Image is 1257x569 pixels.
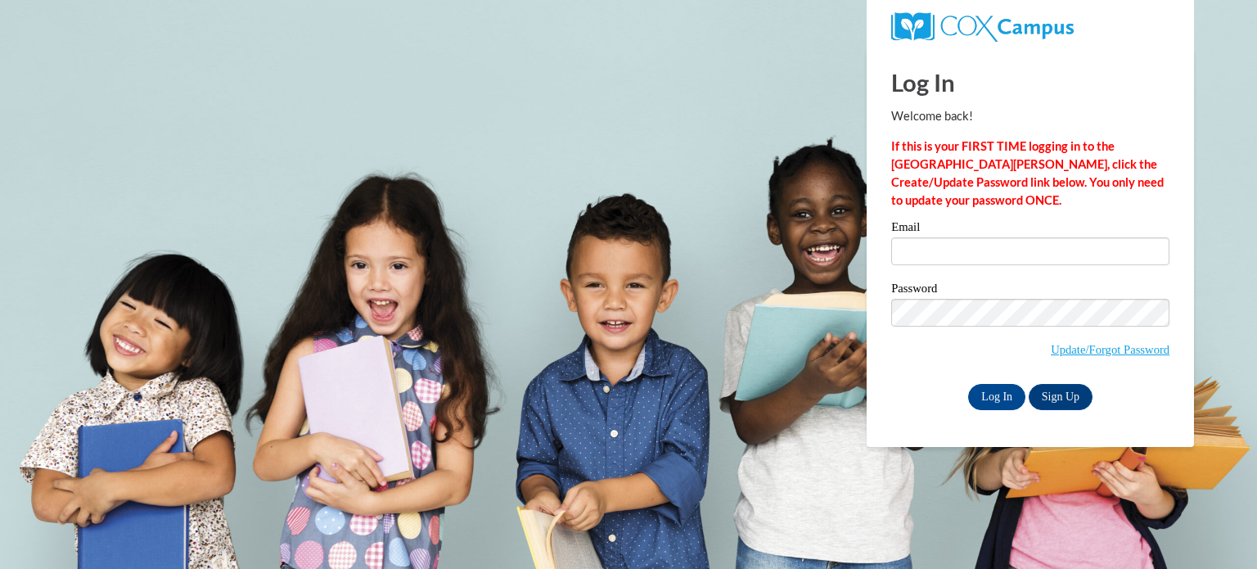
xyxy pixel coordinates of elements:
[891,282,1169,299] label: Password
[891,139,1164,207] strong: If this is your FIRST TIME logging in to the [GEOGRAPHIC_DATA][PERSON_NAME], click the Create/Upd...
[891,19,1074,33] a: COX Campus
[1051,343,1169,356] a: Update/Forgot Password
[891,65,1169,99] h1: Log In
[891,221,1169,237] label: Email
[1029,384,1093,410] a: Sign Up
[891,107,1169,125] p: Welcome back!
[891,12,1074,42] img: COX Campus
[968,384,1025,410] input: Log In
